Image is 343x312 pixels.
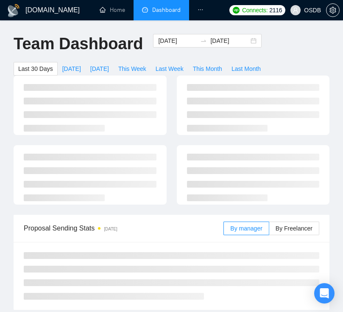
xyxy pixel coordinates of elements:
span: By manager [230,225,262,232]
img: logo [7,4,20,17]
span: user [293,7,298,13]
span: [DATE] [90,64,109,73]
input: Start date [158,36,197,45]
button: Last Week [151,62,188,76]
span: Proposal Sending Stats [24,223,223,233]
button: Last Month [227,62,265,76]
span: setting [326,7,339,14]
button: Last 30 Days [14,62,58,76]
button: setting [326,3,340,17]
span: Last 30 Days [18,64,53,73]
time: [DATE] [104,227,117,231]
span: Connects: [242,6,268,15]
button: This Week [114,62,151,76]
button: [DATE] [86,62,114,76]
button: [DATE] [58,62,86,76]
span: This Month [193,64,222,73]
span: to [200,37,207,44]
span: ellipsis [198,7,204,13]
input: End date [210,36,249,45]
span: dashboard [142,7,148,13]
span: 2116 [269,6,282,15]
a: setting [326,7,340,14]
h1: Team Dashboard [14,34,143,54]
img: upwork-logo.png [233,7,240,14]
span: Last Month [231,64,261,73]
span: Last Week [156,64,184,73]
button: This Month [188,62,227,76]
span: This Week [118,64,146,73]
span: [DATE] [62,64,81,73]
span: swap-right [200,37,207,44]
a: homeHome [100,6,125,14]
span: Dashboard [152,6,181,14]
span: By Freelancer [276,225,312,232]
div: Open Intercom Messenger [314,283,335,304]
